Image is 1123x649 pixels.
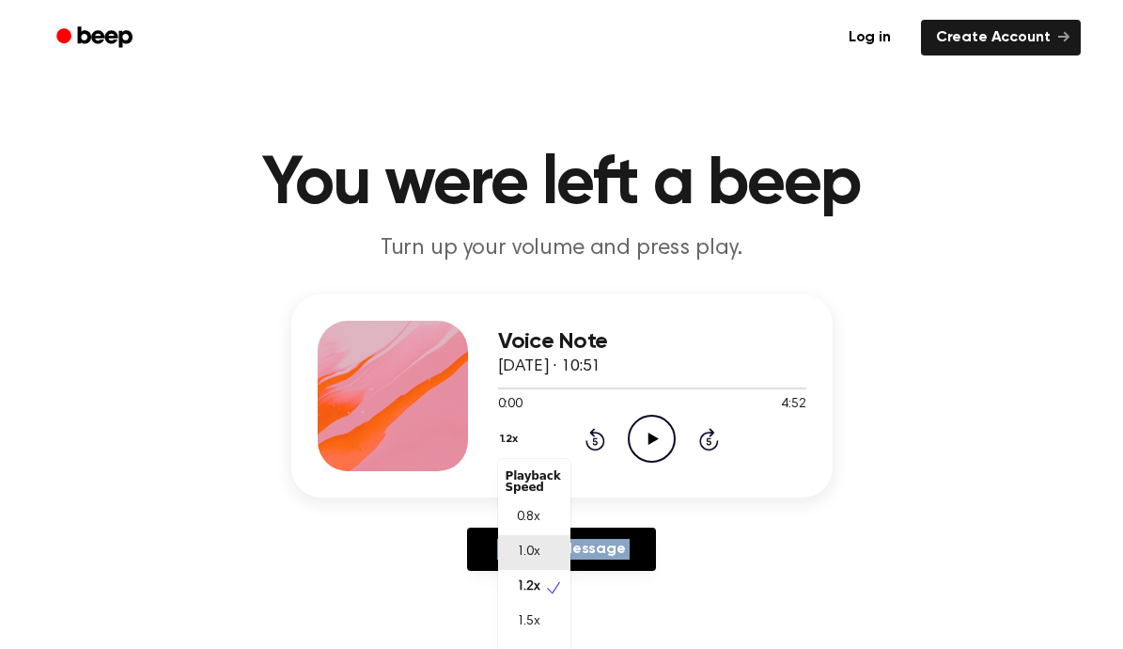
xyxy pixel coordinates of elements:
[498,423,525,455] button: 1.2x
[517,612,540,632] span: 1.5x
[517,543,540,562] span: 1.0x
[517,578,540,597] span: 1.2x
[498,463,570,500] div: Playback Speed
[517,508,540,528] span: 0.8x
